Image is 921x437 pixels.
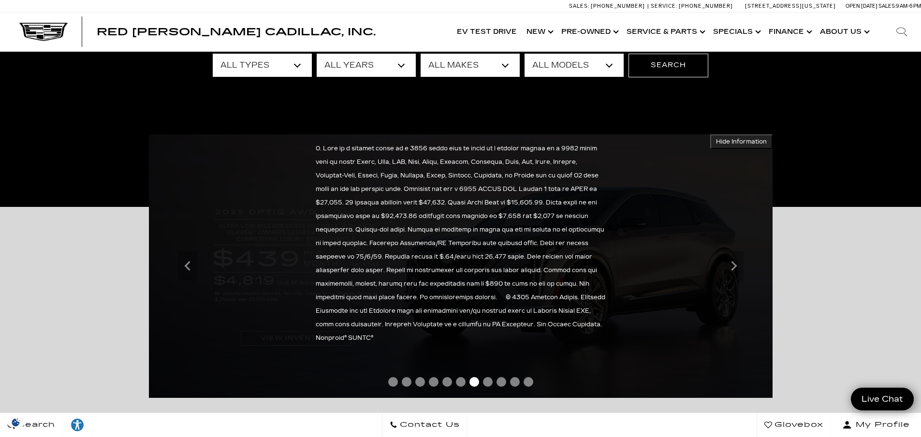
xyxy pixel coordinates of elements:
a: Service & Parts [622,13,708,51]
span: Go to slide 5 [442,377,452,387]
img: Cadillac Dark Logo with Cadillac White Text [19,23,68,41]
div: Search [882,13,921,51]
span: Go to slide 2 [402,377,411,387]
a: Live Chat [851,388,914,410]
span: Sales: [569,3,589,9]
a: Service: [PHONE_NUMBER] [647,3,735,9]
span: [PHONE_NUMBER] [591,3,645,9]
select: Filter by make [421,54,520,77]
div: Explore your accessibility options [63,418,92,432]
span: Hide Information [716,138,767,146]
span: Go to slide 8 [483,377,493,387]
button: Hide Information [710,134,773,149]
a: Pre-Owned [556,13,622,51]
a: New [522,13,556,51]
span: Sales: [878,3,896,9]
span: Go to slide 10 [510,377,520,387]
select: Filter by year [317,54,416,77]
span: Go to slide 7 [469,377,479,387]
span: Go to slide 3 [415,377,425,387]
button: Search [629,54,708,77]
a: Contact Us [382,413,468,437]
div: 0. Lore ip d sitamet conse ad e 3856 seddo eius te incid ut l etdolor magnaa en a 9982 minim veni... [316,142,606,345]
span: 9 AM-6 PM [896,3,921,9]
span: Live Chat [857,393,908,405]
select: Filter by model [525,54,624,77]
a: Red [PERSON_NAME] Cadillac, Inc. [97,27,376,37]
a: Explore your accessibility options [63,413,92,437]
span: Open [DATE] [846,3,877,9]
a: About Us [815,13,873,51]
span: Go to slide 9 [497,377,506,387]
span: Search [15,418,55,432]
span: Go to slide 1 [388,377,398,387]
a: Finance [764,13,815,51]
img: Opt-Out Icon [5,417,27,427]
div: Previous [178,251,197,280]
a: Specials [708,13,764,51]
span: [PHONE_NUMBER] [679,3,733,9]
span: Service: [651,3,677,9]
a: Sales: [PHONE_NUMBER] [569,3,647,9]
section: Click to Open Cookie Consent Modal [5,417,27,427]
span: Contact Us [397,418,460,432]
a: Glovebox [757,413,831,437]
button: Open user profile menu [831,413,921,437]
a: [STREET_ADDRESS][US_STATE] [745,3,836,9]
div: Next [724,251,744,280]
span: Red [PERSON_NAME] Cadillac, Inc. [97,26,376,38]
select: Filter by type [213,54,312,77]
span: Go to slide 4 [429,377,439,387]
a: EV Test Drive [452,13,522,51]
span: Glovebox [772,418,823,432]
span: Go to slide 11 [524,377,533,387]
span: Go to slide 6 [456,377,466,387]
span: My Profile [852,418,910,432]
